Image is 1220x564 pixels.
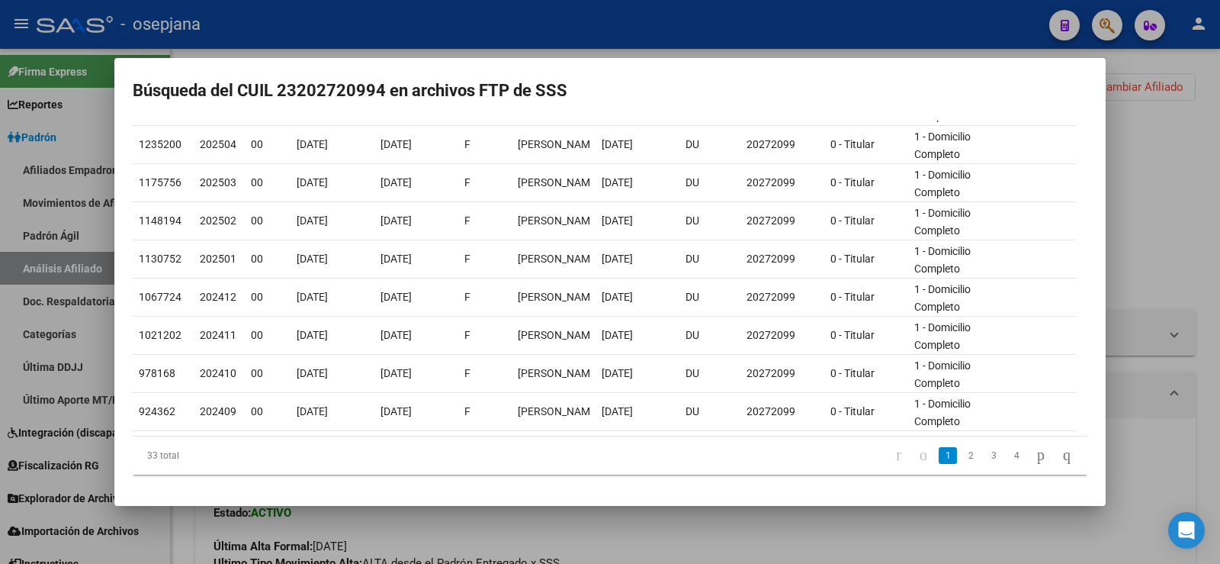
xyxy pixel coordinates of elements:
span: F [464,214,470,227]
span: 202412 [200,291,236,303]
span: 202409 [200,405,236,417]
span: OLIVA NILDA [518,138,599,150]
div: 00 [251,403,284,421]
li: page 4 [1005,443,1028,469]
div: 00 [251,212,284,230]
div: DU [685,174,734,192]
span: OLIVA NILDA [518,176,599,189]
div: DU [685,365,734,382]
span: [DATE] [602,138,633,150]
a: go to next page [1030,447,1051,464]
div: 00 [251,288,284,306]
span: 978168 [139,367,175,379]
span: 202411 [200,329,236,341]
span: 1 - Domicilio Completo [914,207,971,237]
span: 0 - Titular [830,176,875,189]
div: DU [685,403,734,421]
div: 33 total [133,437,321,475]
a: 2 [962,447,980,464]
span: [DATE] [297,329,328,341]
a: 3 [984,447,1003,464]
div: 20272099 [746,327,818,344]
div: 00 [251,174,284,192]
div: 20272099 [746,250,818,268]
span: 1 - Domicilio Completo [914,131,971,160]
span: OLIVA NILDA [518,253,599,265]
div: DU [685,250,734,268]
span: F [464,253,470,265]
span: [DATE] [297,253,328,265]
div: Open Intercom Messenger [1168,512,1205,549]
span: 0 - Titular [830,291,875,303]
span: 1 - Domicilio Completo [914,283,971,313]
span: F [464,367,470,379]
span: [DATE] [297,138,328,150]
div: 00 [251,327,284,344]
span: 1130752 [139,253,181,265]
span: 0 - Titular [830,329,875,341]
span: [DATE] [297,405,328,417]
div: DU [685,288,734,306]
span: 1 - Domicilio Completo [914,398,971,427]
span: [DATE] [380,138,412,150]
a: go to last page [1056,447,1077,464]
span: [DATE] [602,367,633,379]
div: 20272099 [746,288,818,306]
span: OLIVA NILDA [518,405,599,417]
span: 1235200 [139,138,181,150]
span: [DATE] [380,405,412,417]
span: [DATE] [380,253,412,265]
span: 202410 [200,367,236,379]
li: page 3 [982,443,1005,469]
span: 0 - Titular [830,405,875,417]
div: 20272099 [746,136,818,153]
div: DU [685,212,734,230]
span: F [464,405,470,417]
div: DU [685,136,734,153]
span: 1 - Domicilio Completo [914,321,971,351]
div: 20272099 [746,403,818,421]
span: 202501 [200,253,236,265]
span: 202504 [200,138,236,150]
span: F [464,329,470,341]
a: 1 [939,447,957,464]
span: [DATE] [602,291,633,303]
span: 202502 [200,214,236,227]
a: 4 [1007,447,1026,464]
div: 00 [251,250,284,268]
span: F [464,176,470,189]
span: 1 - Domicilio Completo [914,169,971,198]
span: 202503 [200,176,236,189]
div: 20272099 [746,365,818,382]
span: [DATE] [380,176,412,189]
span: [DATE] [380,329,412,341]
span: [DATE] [297,367,328,379]
span: [DATE] [297,176,328,189]
span: 1 - Domicilio Completo [914,359,971,389]
div: 00 [251,136,284,153]
span: 1067724 [139,291,181,303]
span: F [464,138,470,150]
div: DU [685,327,734,344]
span: [DATE] [602,329,633,341]
span: [DATE] [297,214,328,227]
span: [DATE] [602,214,633,227]
span: [DATE] [380,367,412,379]
span: [DATE] [380,291,412,303]
span: [DATE] [297,291,328,303]
span: OLIVA NILDA [518,367,599,379]
span: OLIVA NILDA [518,329,599,341]
li: page 1 [936,443,959,469]
div: 20272099 [746,174,818,192]
span: [DATE] [602,405,633,417]
span: [DATE] [602,176,633,189]
span: 1148194 [139,214,181,227]
span: OLIVA NILDA [518,291,599,303]
span: 1175756 [139,176,181,189]
span: 0 - Titular [830,367,875,379]
a: go to first page [889,447,908,464]
span: F [464,291,470,303]
span: 0 - Titular [830,214,875,227]
h2: Búsqueda del CUIL 23202720994 en archivos FTP de SSS [133,76,1087,105]
span: [DATE] [602,253,633,265]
